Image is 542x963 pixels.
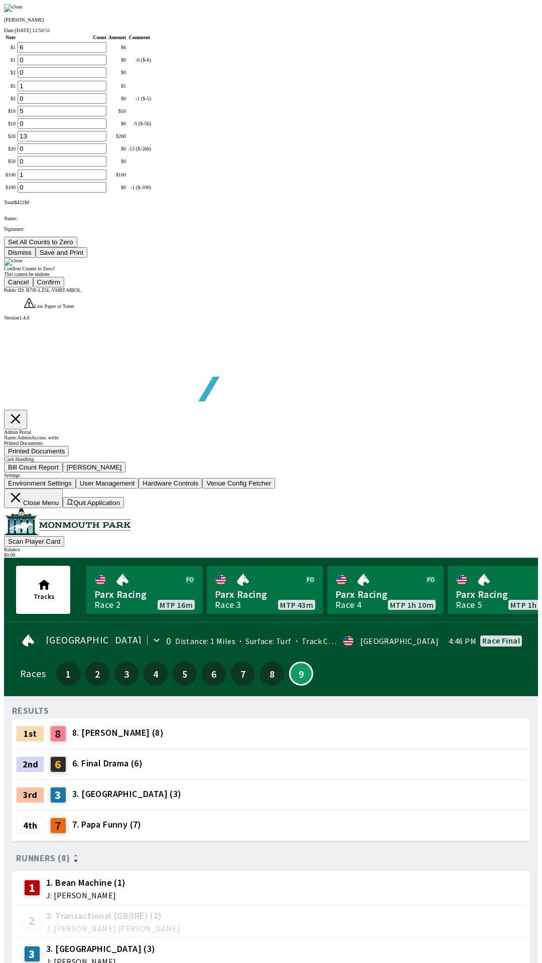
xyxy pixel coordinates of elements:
span: [GEOGRAPHIC_DATA] [46,636,142,644]
th: Note [5,34,16,41]
td: $ 5 [5,80,16,92]
div: 3 [50,787,66,803]
img: close [4,258,23,266]
button: Venue Config Fetcher [202,478,275,489]
div: -1 ($-5) [128,96,151,101]
button: Printed Documents [4,446,69,456]
button: Set All Counts to Zero [4,237,77,247]
button: 9 [289,662,313,686]
td: $ 2 [5,67,16,78]
div: 7 [50,818,66,834]
img: global tote logo [27,320,315,426]
a: Parx RacingRace 4MTP 1h 10m [327,566,444,614]
img: close [4,4,23,12]
div: Public ID: [4,287,538,293]
td: $ 100 [5,182,16,193]
span: 1 [59,670,78,677]
div: 3rd [16,787,44,803]
td: $ 50 [5,155,16,167]
button: [PERSON_NAME] [63,462,126,472]
button: Cancel [4,277,33,287]
div: -5 ($-50) [128,121,151,126]
div: Balance [4,547,538,552]
th: Comment [127,34,152,41]
div: $ 260 [108,133,126,139]
div: Name: Admin Access: write [4,435,538,440]
div: -1 ($-100) [128,185,151,190]
div: $ 0 [108,70,126,75]
div: $ 0 [108,96,126,101]
p: [PERSON_NAME] [4,17,538,23]
button: Confirm [33,277,65,287]
span: MTP 16m [160,601,193,609]
span: 7 [233,670,252,677]
div: RESULTS [12,707,49,715]
div: Total [4,200,538,205]
span: Surface: Turf [235,636,292,646]
div: This cannot be undone [4,271,538,277]
span: 6 [204,670,223,677]
button: 1 [56,662,80,686]
div: 3 [24,946,40,962]
span: 9 [293,671,310,676]
div: $ 0 [108,158,126,164]
button: 3 [114,662,139,686]
div: 1st [16,726,44,742]
td: $ 5 [5,93,16,104]
td: $ 100 [5,169,16,181]
span: 4 [146,670,165,677]
td: $ 10 [5,105,16,117]
div: 2 [24,913,40,929]
span: Track Condition: Heavy [292,636,384,646]
div: Version 1.4.0 [4,315,538,320]
td: $ 1 [5,42,16,53]
button: Scan Player Card [4,536,64,547]
td: $ 20 [5,143,16,154]
div: Race 3 [215,601,241,609]
span: Distance: 1 Miles [175,636,235,646]
span: 7. Papa Funny (7) [72,818,142,831]
div: Race 4 [335,601,361,609]
div: 1 [24,880,40,896]
span: 8. [PERSON_NAME] (8) [72,726,164,739]
th: Amount [108,34,126,41]
th: Count [17,34,107,41]
div: [GEOGRAPHIC_DATA] [360,637,439,645]
div: Settings [4,472,538,478]
span: J: [PERSON_NAME] [PERSON_NAME] [46,924,180,932]
button: Save and Print [36,247,87,258]
td: $ 10 [5,118,16,129]
span: 4:46 PM [449,637,476,645]
td: $ 20 [5,130,16,142]
span: 6. Final Drama (6) [72,757,143,770]
span: Runners (8) [16,854,70,862]
div: $ 0 [108,121,126,126]
div: Printed Documents [4,440,538,446]
p: Name: [4,216,538,221]
div: $ 0 [108,185,126,190]
button: 4 [144,662,168,686]
img: venue logo [4,508,131,535]
span: MTP 1h 10m [390,601,434,609]
div: 8 [50,726,66,742]
div: Runners (8) [16,853,526,863]
span: 8 [262,670,282,677]
div: $ 50 [108,108,126,114]
button: 7 [231,662,255,686]
button: 8 [260,662,284,686]
div: Race 2 [94,601,120,609]
span: Low Paper or Toner [34,303,74,309]
span: Parx Racing [335,588,436,601]
div: 6 [50,756,66,772]
span: MTP 43m [280,601,313,609]
div: $ 5 [108,83,126,89]
span: B7JF-LZ5L-VHBT-MBOL [26,287,81,293]
span: $ 421 [14,200,24,205]
span: $ 0 [24,200,29,205]
div: $ 6 [108,45,126,50]
span: 3. [GEOGRAPHIC_DATA] (3) [72,787,182,800]
span: J: [PERSON_NAME] [46,891,126,899]
td: $ 1 [5,54,16,66]
div: 0 [166,637,171,645]
div: Race final [482,636,520,645]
